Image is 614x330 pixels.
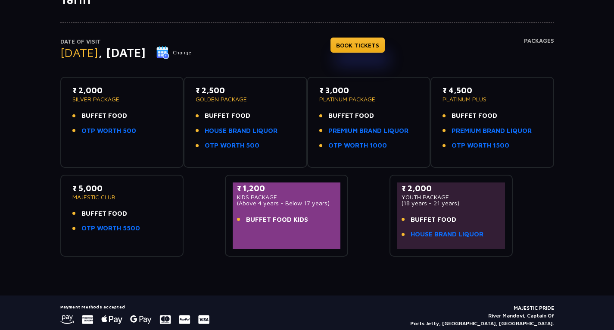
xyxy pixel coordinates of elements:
p: ₹ 2,500 [196,85,295,96]
a: OTP WORTH 1500 [452,141,509,151]
span: [DATE] [60,45,98,60]
p: Date of Visit [60,38,192,46]
button: Change [156,46,192,60]
p: ₹ 4,500 [443,85,542,96]
p: ₹ 5,000 [72,182,172,194]
p: PLATINUM PLUS [443,96,542,102]
a: BOOK TICKETS [330,38,385,53]
p: PLATINUM PACKAGE [319,96,419,102]
p: KIDS PACKAGE [237,194,337,200]
h5: Payment Methods accepted [60,304,209,309]
span: BUFFET FOOD [452,111,497,121]
h4: Packages [524,38,554,69]
a: HOUSE BRAND LIQUOR [205,126,277,136]
span: BUFFET FOOD [205,111,250,121]
a: PREMIUM BRAND LIQUOR [452,126,532,136]
p: MAJESTIC PRIDE River Mandovi, Captain Of Ports Jetty, [GEOGRAPHIC_DATA], [GEOGRAPHIC_DATA]. [410,304,554,327]
p: ₹ 1,200 [237,182,337,194]
a: OTP WORTH 500 [81,126,136,136]
a: OTP WORTH 1000 [328,141,387,151]
span: BUFFET FOOD [81,111,127,121]
p: MAJESTIC CLUB [72,194,172,200]
p: (18 years - 21 years) [402,200,501,206]
p: ₹ 2,000 [72,85,172,96]
p: ₹ 2,000 [402,182,501,194]
a: OTP WORTH 5500 [81,223,140,233]
a: PREMIUM BRAND LIQUOR [328,126,408,136]
span: , [DATE] [98,45,146,60]
span: BUFFET FOOD [328,111,374,121]
a: HOUSE BRAND LIQUOR [411,229,483,239]
a: OTP WORTH 500 [205,141,259,151]
p: GOLDEN PACKAGE [196,96,295,102]
span: BUFFET FOOD [411,215,456,225]
span: BUFFET FOOD [81,209,127,219]
span: BUFFET FOOD KIDS [246,215,308,225]
p: SILVER PACKAGE [72,96,172,102]
p: (Above 4 years - Below 17 years) [237,200,337,206]
p: ₹ 3,000 [319,85,419,96]
p: YOUTH PACKAGE [402,194,501,200]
